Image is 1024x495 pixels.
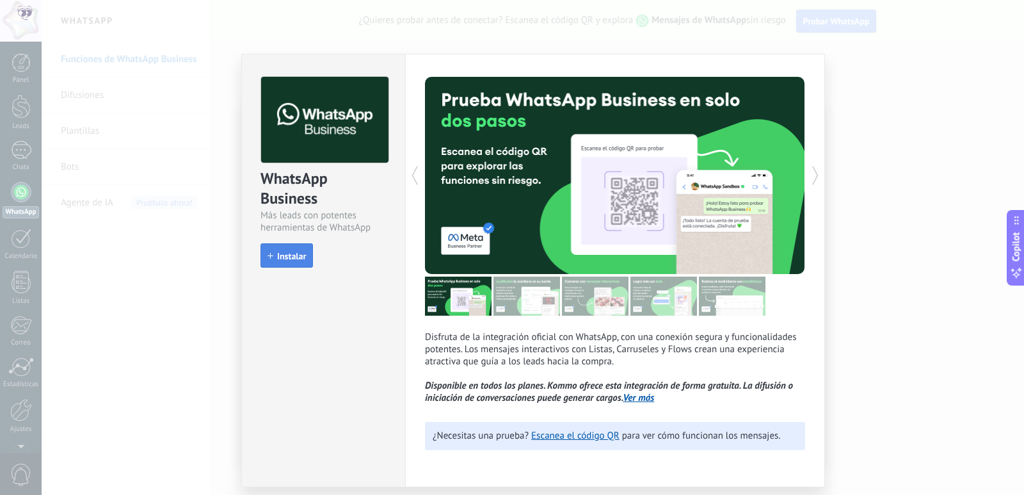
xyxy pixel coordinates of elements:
span: ¿Necesitas una prueba? [433,430,529,442]
img: tour_image_cc377002d0016b7ebaeb4dbe65cb2175.png [699,277,765,316]
img: tour_image_62c9952fc9cf984da8d1d2aa2c453724.png [630,277,697,316]
div: WhatsApp Business [260,168,387,209]
i: Disponible en todos los planes. Kommo ofrece esta integración de forma gratuita. La difusión o in... [425,380,793,404]
img: tour_image_7a4924cebc22ed9e3259523e50fe4fd6.png [425,277,492,316]
span: para ver cómo funcionan los mensajes. [622,430,781,442]
p: Disfruta de la integración oficial con WhatsApp, con una conexión segura y funcionalidades potent... [425,331,805,404]
span: Copilot [1010,232,1023,261]
img: tour_image_cc27419dad425b0ae96c2716632553fa.png [493,277,560,316]
a: Escanea el código QR [531,430,620,442]
img: tour_image_1009fe39f4f058b759f0df5a2b7f6f06.png [562,277,628,316]
button: Instalar [260,243,313,268]
div: Más leads con potentes herramientas de WhatsApp [260,209,387,234]
span: Instalar [277,252,306,261]
img: logo_main.png [261,77,388,163]
a: Ver más [623,392,655,404]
